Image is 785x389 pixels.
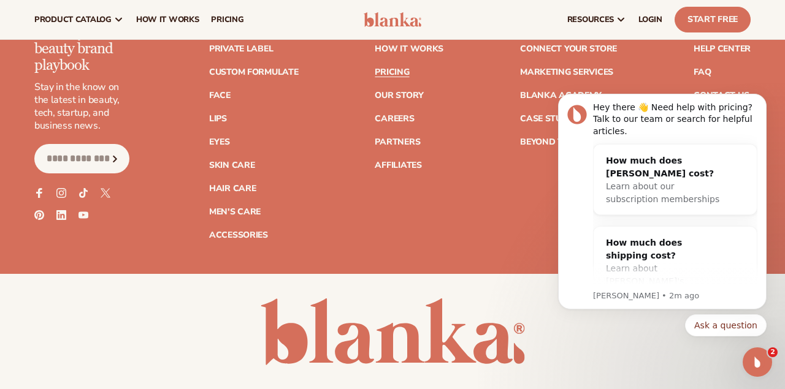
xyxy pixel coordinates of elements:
[520,45,617,53] a: Connect your store
[209,138,230,146] a: Eyes
[375,138,420,146] a: Partners
[209,91,231,100] a: Face
[209,231,268,240] a: Accessories
[209,115,227,123] a: Lips
[520,115,581,123] a: Case Studies
[375,161,421,170] a: Affiliates
[567,15,614,25] span: resources
[102,144,129,173] button: Subscribe
[675,7,751,32] a: Start Free
[520,91,602,100] a: Blanka Academy
[209,45,273,53] a: Private label
[209,208,261,216] a: Men's Care
[694,45,751,53] a: Help Center
[364,12,421,27] img: logo
[540,53,785,356] iframe: Intercom notifications message
[743,347,772,377] iframe: Intercom live chat
[768,347,778,357] span: 2
[136,15,199,25] span: How It Works
[211,15,243,25] span: pricing
[375,115,414,123] a: Careers
[209,161,255,170] a: Skin Care
[375,91,423,100] a: Our Story
[34,9,129,74] p: Join the Blank Slate – your beauty brand playbook
[209,184,256,193] a: Hair Care
[375,68,409,77] a: Pricing
[520,68,613,77] a: Marketing services
[375,45,443,53] a: How It Works
[638,15,662,25] span: LOGIN
[34,81,129,132] p: Stay in the know on the latest in beauty, tech, startup, and business news.
[34,15,112,25] span: product catalog
[209,68,299,77] a: Custom formulate
[520,138,608,146] a: Beyond the brand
